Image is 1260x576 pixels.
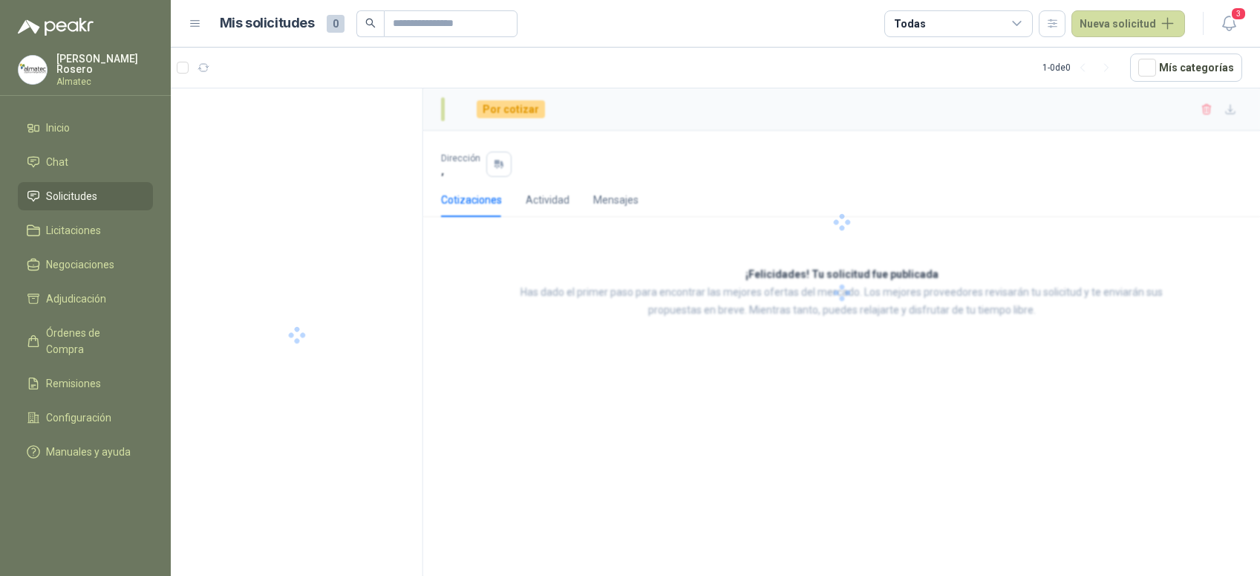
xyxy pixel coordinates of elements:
[18,182,153,210] a: Solicitudes
[56,77,153,86] p: Almatec
[894,16,925,32] div: Todas
[18,319,153,363] a: Órdenes de Compra
[365,18,376,28] span: search
[18,18,94,36] img: Logo peakr
[18,438,153,466] a: Manuales y ayuda
[46,291,106,307] span: Adjudicación
[46,410,111,426] span: Configuración
[18,114,153,142] a: Inicio
[46,222,101,239] span: Licitaciones
[18,216,153,245] a: Licitaciones
[1071,10,1185,37] button: Nueva solicitud
[18,404,153,432] a: Configuración
[46,154,68,170] span: Chat
[1230,7,1247,21] span: 3
[1130,54,1242,82] button: Mís categorías
[46,325,139,357] span: Órdenes de Compra
[1042,56,1118,80] div: 1 - 0 de 0
[220,13,315,34] h1: Mis solicitudes
[46,375,101,392] span: Remisiones
[18,250,153,279] a: Negociaciones
[46,444,131,460] span: Manuales y ayuda
[18,285,153,313] a: Adjudicación
[46,256,114,273] span: Negociaciones
[327,15,345,33] span: 0
[56,54,153,74] p: [PERSON_NAME] Rosero
[1215,10,1242,37] button: 3
[18,148,153,176] a: Chat
[19,56,47,84] img: Company Logo
[46,188,97,204] span: Solicitudes
[46,120,70,136] span: Inicio
[18,369,153,398] a: Remisiones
